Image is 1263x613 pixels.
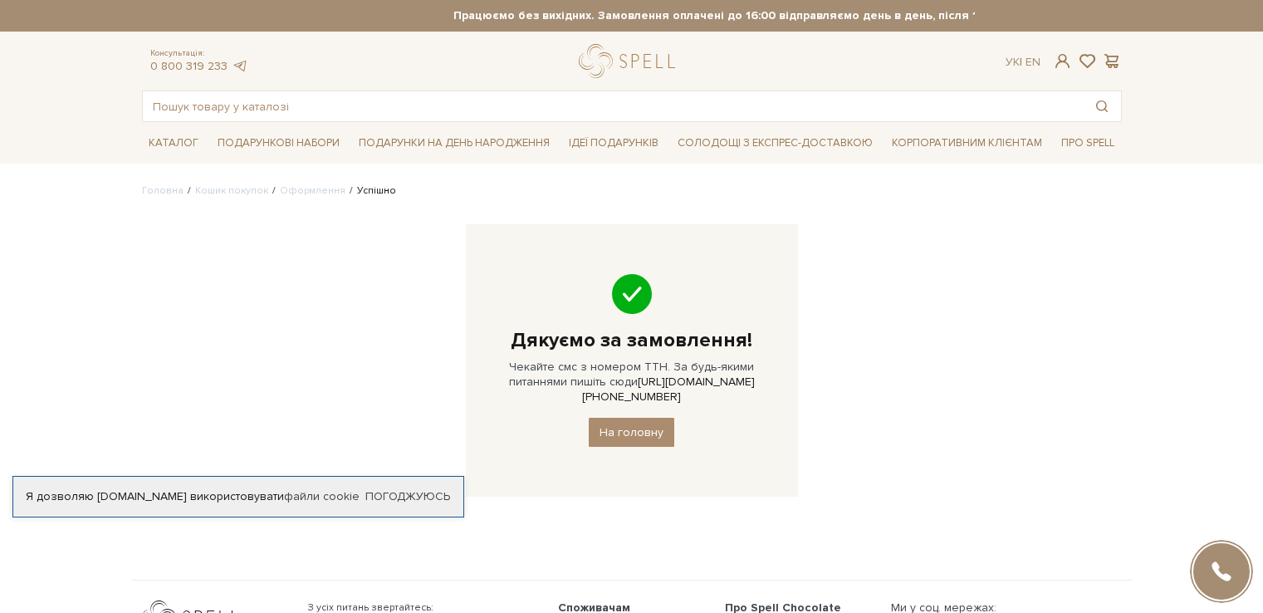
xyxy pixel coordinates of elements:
a: файли cookie [284,489,360,503]
div: Ук [1006,55,1040,70]
span: Про Spell [1055,130,1121,156]
span: Консультація: [150,48,248,59]
a: En [1026,55,1040,69]
a: telegram [232,59,248,73]
a: 0 800 319 233 [150,59,228,73]
a: Оформлення [280,184,345,197]
span: Ідеї подарунків [562,130,665,156]
button: Пошук товару у каталозі [1083,91,1121,121]
span: Подарункові набори [211,130,346,156]
li: Успішно [345,184,396,199]
a: Солодощі з експрес-доставкою [671,129,879,157]
h1: Дякуємо за замовлення! [491,327,773,353]
input: Пошук товару у каталозі [143,91,1083,121]
a: [URL][DOMAIN_NAME][PHONE_NUMBER] [582,375,755,404]
span: Каталог [142,130,205,156]
a: logo [579,44,683,78]
a: Головна [142,184,184,197]
span: Подарунки на День народження [352,130,556,156]
a: Погоджуюсь [365,489,450,504]
div: Чекайте смс з номером ТТН. За будь-якими питаннями пишіть сюди [466,224,798,498]
a: Корпоративним клієнтам [885,129,1049,157]
div: Я дозволяю [DOMAIN_NAME] використовувати [13,489,463,504]
a: Кошик покупок [195,184,268,197]
a: На головну [589,418,674,447]
span: | [1020,55,1022,69]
